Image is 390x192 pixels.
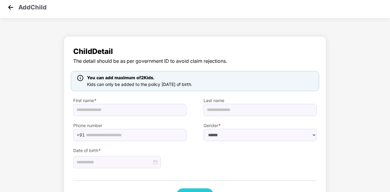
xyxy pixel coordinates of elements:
[87,75,154,80] span: You can add maximum of 2 Kids.
[73,147,186,154] label: Date of birth
[73,57,317,65] span: The detail should be as per government ID to avoid claim rejections.
[18,3,47,10] p: Add Child
[6,3,15,12] img: svg+xml;base64,PHN2ZyB4bWxucz0iaHR0cDovL3d3dy53My5vcmcvMjAwMC9zdmciIHdpZHRoPSIzMCIgaGVpZ2h0PSIzMC...
[77,75,83,81] img: icon
[204,122,317,129] label: Gender
[73,46,317,57] span: Child Detail
[77,130,85,140] span: +91
[73,122,186,129] label: Phone number
[204,97,317,104] label: Last name
[87,82,192,87] span: Kids can only be added to the policy [DATE] of birth.
[73,97,186,104] label: First name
